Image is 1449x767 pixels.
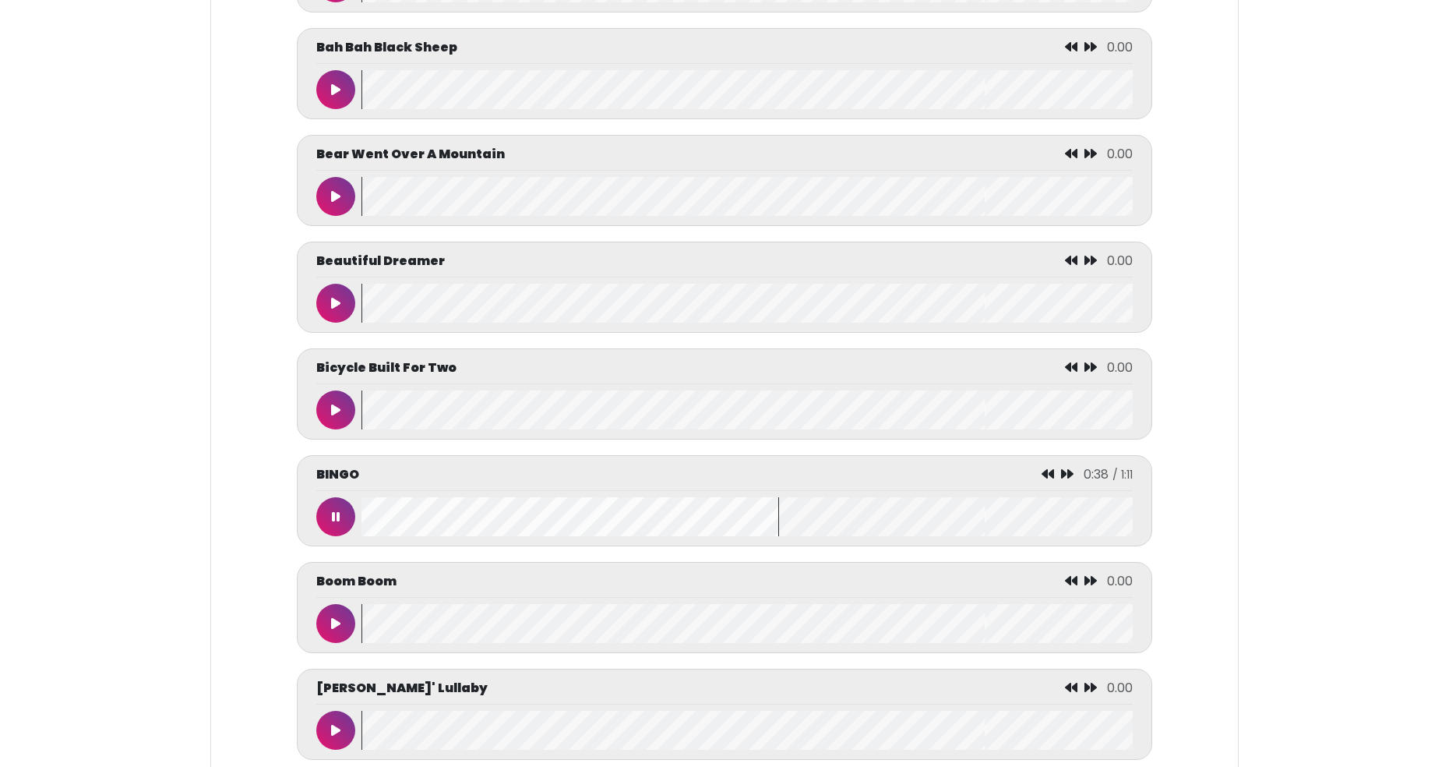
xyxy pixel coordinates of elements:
[316,679,488,698] p: [PERSON_NAME]' Lullaby
[1107,679,1133,697] span: 0.00
[316,465,359,484] p: BINGO
[1084,465,1109,483] span: 0:38
[1107,359,1133,376] span: 0.00
[316,145,505,164] p: Bear Went Over A Mountain
[316,38,457,57] p: Bah Bah Black Sheep
[1107,38,1133,56] span: 0.00
[1112,467,1133,482] span: / 1:11
[1107,252,1133,270] span: 0.00
[316,572,397,591] p: Boom Boom
[1107,145,1133,163] span: 0.00
[316,359,457,377] p: Bicycle Built For Two
[316,252,445,270] p: Beautiful Dreamer
[1107,572,1133,590] span: 0.00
